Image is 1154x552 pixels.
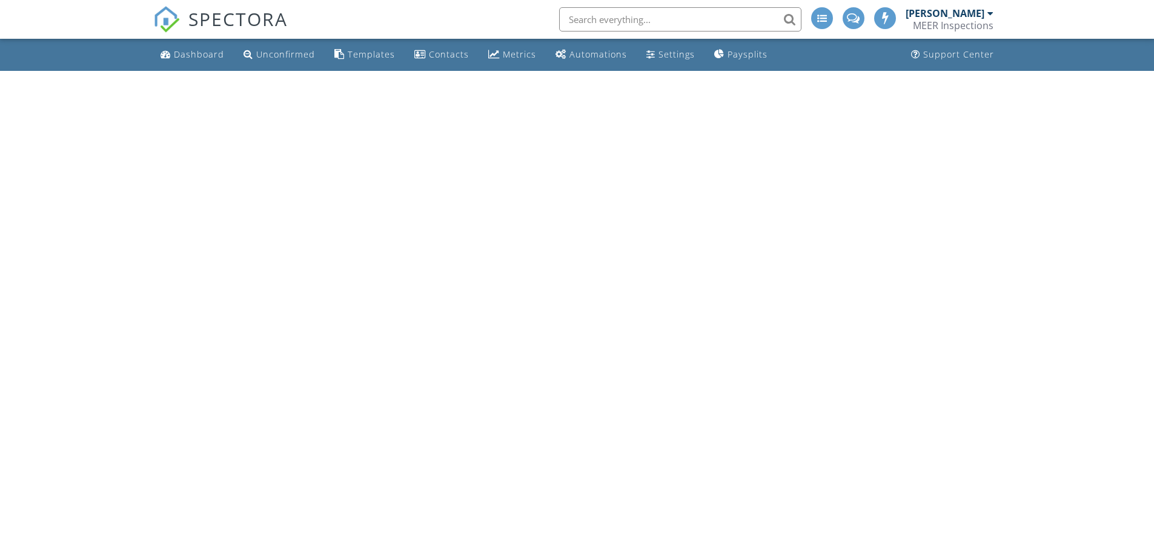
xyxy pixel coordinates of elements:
[559,7,801,32] input: Search everything...
[330,44,400,66] a: Templates
[709,44,772,66] a: Paysplits
[239,44,320,66] a: Unconfirmed
[174,48,224,60] div: Dashboard
[658,48,695,60] div: Settings
[188,6,288,32] span: SPECTORA
[503,48,536,60] div: Metrics
[429,48,469,60] div: Contacts
[551,44,632,66] a: Automations (Advanced)
[642,44,700,66] a: Settings
[153,6,180,33] img: The Best Home Inspection Software - Spectora
[728,48,768,60] div: Paysplits
[569,48,627,60] div: Automations
[256,48,315,60] div: Unconfirmed
[923,48,994,60] div: Support Center
[410,44,474,66] a: Contacts
[153,16,288,42] a: SPECTORA
[906,7,984,19] div: [PERSON_NAME]
[483,44,541,66] a: Metrics
[906,44,999,66] a: Support Center
[913,19,993,32] div: MEER Inspections
[348,48,395,60] div: Templates
[156,44,229,66] a: Dashboard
